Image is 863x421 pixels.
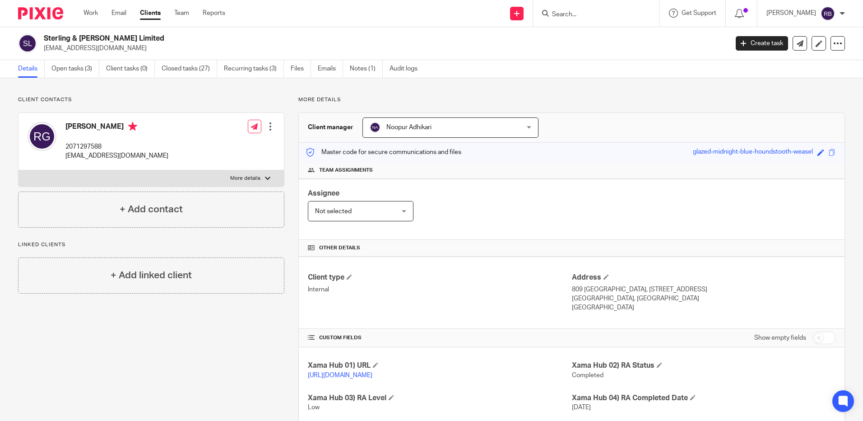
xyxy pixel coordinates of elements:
[224,60,284,78] a: Recurring tasks (3)
[291,60,311,78] a: Files
[174,9,189,18] a: Team
[572,393,835,403] h4: Xama Hub 04) RA Completed Date
[306,148,461,157] p: Master code for secure communications and files
[308,372,372,379] a: [URL][DOMAIN_NAME]
[111,9,126,18] a: Email
[308,190,339,197] span: Assignee
[120,202,183,216] h4: + Add contact
[65,142,168,151] p: 2071297588
[572,294,835,303] p: [GEOGRAPHIC_DATA], [GEOGRAPHIC_DATA]
[572,361,835,370] h4: Xama Hub 02) RA Status
[18,34,37,53] img: svg%3E
[298,96,845,103] p: More details
[390,60,424,78] a: Audit logs
[386,124,431,131] span: Noopur Adhikari
[308,285,571,294] p: Internal
[308,123,353,132] h3: Client manager
[572,404,591,411] span: [DATE]
[308,361,571,370] h4: Xama Hub 01) URL
[111,268,192,282] h4: + Add linked client
[18,96,284,103] p: Client contacts
[572,273,835,282] h4: Address
[766,9,816,18] p: [PERSON_NAME]
[319,167,373,174] span: Team assignments
[18,7,63,19] img: Pixie
[572,285,835,294] p: 809 [GEOGRAPHIC_DATA], [STREET_ADDRESS]
[203,9,225,18] a: Reports
[682,10,716,16] span: Get Support
[318,60,343,78] a: Emails
[350,60,383,78] a: Notes (1)
[308,273,571,282] h4: Client type
[754,333,806,342] label: Show empty fields
[308,404,320,411] span: Low
[551,11,632,19] input: Search
[230,175,260,182] p: More details
[370,122,380,133] img: svg%3E
[319,244,360,252] span: Other details
[308,334,571,341] h4: CUSTOM FIELDS
[18,60,45,78] a: Details
[106,60,155,78] a: Client tasks (0)
[65,151,168,160] p: [EMAIL_ADDRESS][DOMAIN_NAME]
[28,122,56,151] img: svg%3E
[44,44,722,53] p: [EMAIL_ADDRESS][DOMAIN_NAME]
[84,9,98,18] a: Work
[128,122,137,131] i: Primary
[736,36,788,51] a: Create task
[140,9,161,18] a: Clients
[65,122,168,133] h4: [PERSON_NAME]
[572,303,835,312] p: [GEOGRAPHIC_DATA]
[693,147,813,158] div: glazed-midnight-blue-houndstooth-weasel
[162,60,217,78] a: Closed tasks (27)
[308,393,571,403] h4: Xama Hub 03) RA Level
[18,241,284,248] p: Linked clients
[315,208,352,215] span: Not selected
[821,6,835,21] img: svg%3E
[51,60,99,78] a: Open tasks (3)
[572,372,603,379] span: Completed
[44,34,586,43] h2: Sterling & [PERSON_NAME] Limited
